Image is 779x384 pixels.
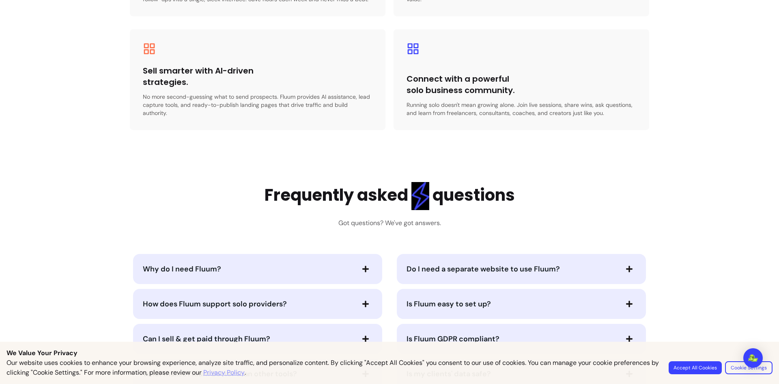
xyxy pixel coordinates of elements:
[407,101,636,117] p: Running solo doesn't mean growing alone. Join live sessions, share wins, ask questions, and learn...
[407,332,636,346] button: Is Fluum GDPR compliant?
[669,361,722,374] button: Accept All Cookies
[407,264,560,274] span: Do I need a separate website to use Fluum?
[338,218,441,228] h3: Got questions? We've got answers.
[407,334,499,344] span: Is Fluum GDPR compliant?
[143,334,270,344] span: Can I sell & get paid through Fluum?
[407,262,636,276] button: Do I need a separate website to use Fluum?
[143,262,372,276] button: Why do I need Fluum?
[411,182,429,210] img: flashlight Blue
[725,361,773,374] button: Cookie Settings
[6,348,773,358] p: We Value Your Privacy
[265,182,515,210] h2: Frequently asked questions
[203,368,245,377] a: Privacy Policy
[143,332,372,346] button: Can I sell & get paid through Fluum?
[6,358,659,377] p: Our website uses cookies to enhance your browsing experience, analyze site traffic, and personali...
[743,348,763,368] div: Open Intercom Messenger
[143,65,258,88] h3: Sell smarter with AI-driven strategies.
[407,297,636,311] button: Is Fluum easy to set up?
[143,264,221,274] span: Why do I need Fluum?
[407,73,521,96] h3: Connect with a powerful solo business community.
[143,93,372,117] p: No more second-guessing what to send prospects. Fluum provides AI assistance, lead capture tools,...
[407,299,491,309] span: Is Fluum easy to set up?
[143,299,287,309] span: How does Fluum support solo providers?
[143,297,372,311] button: How does Fluum support solo providers?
